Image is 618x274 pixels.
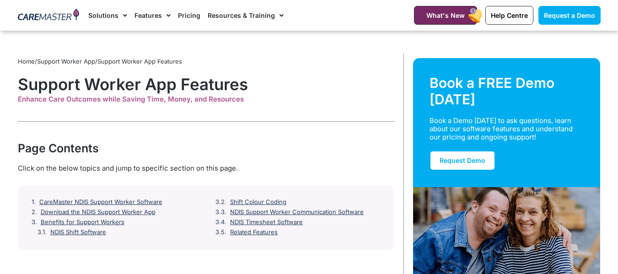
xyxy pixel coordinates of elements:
span: Request a Demo [544,11,595,19]
img: CareMaster Logo [18,9,80,22]
a: Support Worker App [37,58,95,65]
a: Help Centre [485,6,533,25]
a: Benefits for Support Workers [41,219,124,226]
a: NDIS Support Worker Communication Software [230,209,364,216]
a: Shift Colour Coding [230,199,286,206]
div: Book a Demo [DATE] to ask questions, learn about our software features and understand our pricing... [430,117,573,141]
span: / / [18,58,182,65]
span: Help Centre [491,11,528,19]
div: Click on the below topics and jump to specific section on this page. [18,163,394,173]
a: Request a Demo [538,6,601,25]
a: CareMaster NDIS Support Worker Software [39,199,162,206]
a: Home [18,58,35,65]
h1: Support Worker App Features [18,75,394,94]
a: NDIS Shift Software [50,229,106,236]
div: Enhance Care Outcomes while Saving Time, Money, and Resources [18,95,394,103]
a: NDIS Timesheet Software [230,219,303,226]
a: What's New [414,6,477,25]
a: Download the NDIS Support Worker App [41,209,156,216]
span: Request Demo [440,156,485,164]
a: Related Features [230,229,278,236]
div: Page Contents [18,140,394,156]
a: Request Demo [430,150,495,171]
div: Book a FREE Demo [DATE] [430,75,584,107]
span: What's New [426,11,465,19]
span: Support Worker App Features [97,58,182,65]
